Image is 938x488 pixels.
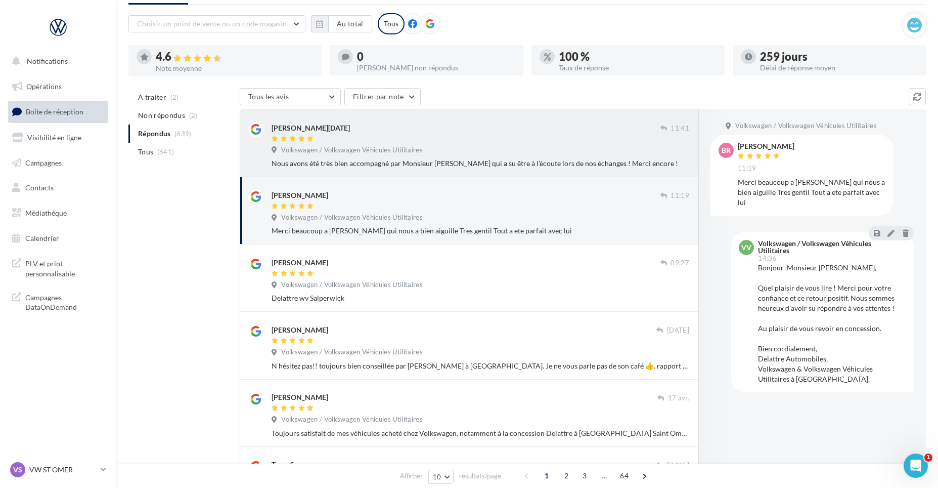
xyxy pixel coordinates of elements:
span: (2) [170,93,179,101]
span: 11:19 [738,164,756,173]
div: Bonjour Monsieur [PERSON_NAME], Quel plaisir de vous lire ! Merci pour votre confiance et ce reto... [758,263,906,384]
span: Afficher [400,471,423,481]
div: 259 jours [760,51,918,62]
a: Campagnes DataOnDemand [6,287,110,316]
span: Opérations [26,82,62,91]
span: 14:36 [758,255,777,262]
a: Contacts [6,177,110,198]
span: 09:27 [671,259,689,268]
div: Taux de réponse [559,64,717,71]
div: 0 [357,51,515,62]
a: Campagnes [6,152,110,174]
span: Volkswagen / Volkswagen Véhicules Utilitaires [735,121,877,131]
span: Visibilité en ligne [27,133,81,142]
div: Volkswagen / Volkswagen Véhicules Utilitaires [758,240,904,254]
span: Tous [138,147,153,157]
span: Volkswagen / Volkswagen Véhicules Utilitaires [281,348,423,357]
div: Merci beaucoup a [PERSON_NAME] qui nous a bien aiguille Tres gentil Tout a ete parfait avec lui [738,177,885,208]
a: Opérations [6,76,110,97]
span: 11:19 [671,191,689,200]
span: 3 [576,468,593,484]
span: Boîte de réception [26,107,83,116]
span: A traiter [138,92,166,102]
button: Au total [311,15,372,32]
span: VS [13,465,22,475]
div: Note moyenne [156,65,314,72]
div: [PERSON_NAME][DATE] [272,123,350,133]
div: Tyger S [272,460,294,470]
span: (2) [189,111,198,119]
a: Médiathèque [6,202,110,224]
a: Visibilité en ligne [6,127,110,148]
div: [PERSON_NAME] [272,258,328,268]
span: br [722,145,731,155]
span: Campagnes [25,158,62,167]
button: Choisir un point de vente ou un code magasin [128,15,305,32]
span: Contacts [25,183,54,192]
span: Tous les avis [248,92,289,101]
button: Filtrer par note [344,88,421,105]
iframe: Intercom live chat [904,454,928,478]
span: 10 [433,473,441,481]
div: Toujours satisfait de mes véhicules acheté chez Volkswagen, notamment à la concession Delattre à ... [272,428,689,438]
div: N hésitez pas!! toujours bien conseillée par [PERSON_NAME] à [GEOGRAPHIC_DATA]. Je ne vous parle ... [272,361,689,371]
div: [PERSON_NAME] [272,392,328,402]
span: Volkswagen / Volkswagen Véhicules Utilitaires [281,213,423,222]
span: Campagnes DataOnDemand [25,291,104,312]
p: VW ST OMER [29,465,97,475]
span: ... [596,468,612,484]
div: 100 % [559,51,717,62]
span: Choisir un point de vente ou un code magasin [137,19,287,28]
span: 64 [616,468,633,484]
div: Délai de réponse moyen [760,64,918,71]
span: Volkswagen / Volkswagen Véhicules Utilitaires [281,280,423,290]
button: Notifications [6,51,106,72]
a: Boîte de réception [6,101,110,123]
span: 11:41 [671,124,689,133]
div: [PERSON_NAME] non répondus [357,64,515,71]
div: Delattre wv Salperwick [272,293,689,303]
span: Médiathèque [25,209,67,217]
span: Non répondus [138,110,185,120]
span: 1 [924,454,932,462]
span: 17 avr. [668,394,689,403]
span: 1 [539,468,555,484]
span: (641) [157,148,174,156]
a: PLV et print personnalisable [6,253,110,282]
span: Notifications [27,57,68,65]
span: Volkswagen / Volkswagen Véhicules Utilitaires [281,415,423,424]
div: [PERSON_NAME] [272,325,328,335]
button: Au total [328,15,372,32]
span: PLV et print personnalisable [25,257,104,278]
span: Calendrier [25,234,59,242]
div: [PERSON_NAME] [738,143,794,150]
div: Merci beaucoup a [PERSON_NAME] qui nous a bien aiguille Tres gentil Tout a ete parfait avec lui [272,226,689,236]
span: VV [741,242,751,253]
button: Tous les avis [240,88,341,105]
span: [DATE] [667,461,689,470]
div: Tous [378,13,405,34]
div: [PERSON_NAME] [272,190,328,200]
span: 2 [558,468,574,484]
span: [DATE] [667,326,689,335]
a: VS VW ST OMER [8,460,108,479]
a: Calendrier [6,228,110,249]
span: Volkswagen / Volkswagen Véhicules Utilitaires [281,146,423,155]
span: résultats/page [459,471,501,481]
div: Nous avons été très bien accompagné par Monsieur [PERSON_NAME] qui a su être à l’écoute lors de n... [272,158,689,169]
div: 4.6 [156,51,314,63]
button: 10 [428,470,454,484]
